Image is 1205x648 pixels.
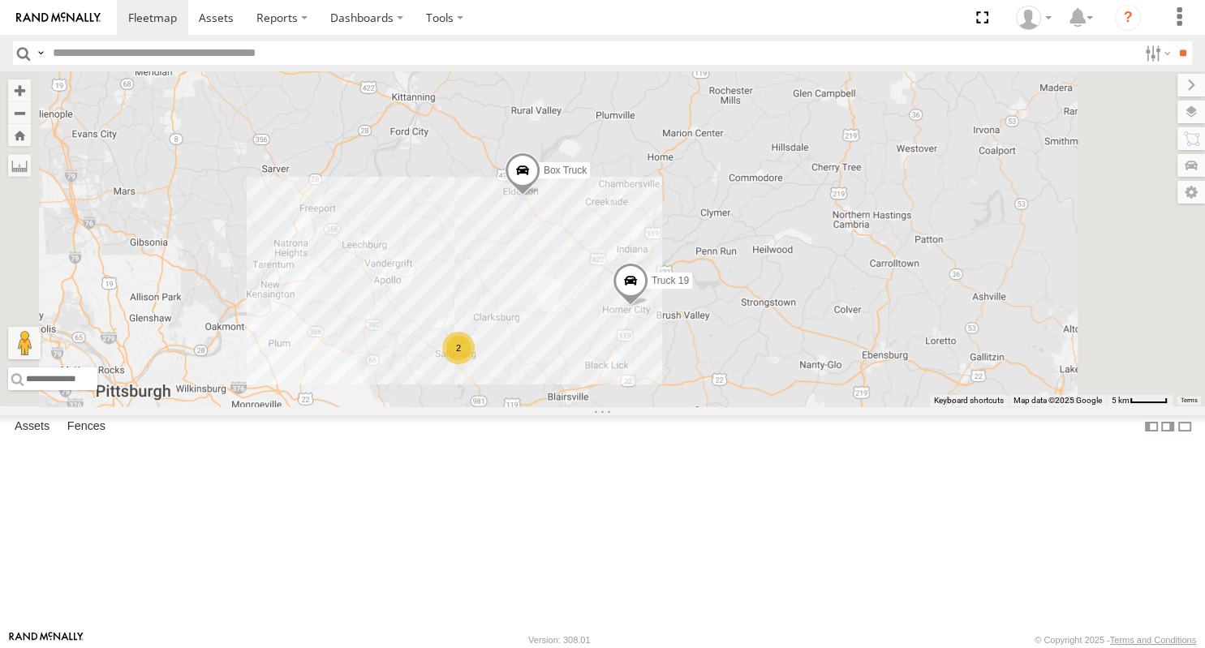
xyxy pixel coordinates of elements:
i: ? [1115,5,1141,31]
span: Map data ©2025 Google [1013,396,1102,405]
div: 2 [442,332,475,364]
img: rand-logo.svg [16,12,101,24]
button: Zoom Home [8,124,31,146]
label: Assets [6,415,58,438]
label: Fences [59,415,114,438]
label: Dock Summary Table to the Left [1143,415,1160,439]
a: Terms (opens in new tab) [1181,397,1198,404]
div: Version: 308.01 [528,635,590,645]
div: Samantha Graf [1010,6,1057,30]
button: Drag Pegman onto the map to open Street View [8,327,41,359]
label: Hide Summary Table [1177,415,1193,439]
label: Map Settings [1177,181,1205,204]
label: Measure [8,154,31,177]
label: Dock Summary Table to the Right [1160,415,1176,439]
div: © Copyright 2025 - [1035,635,1196,645]
button: Zoom out [8,101,31,124]
button: Map Scale: 5 km per 43 pixels [1107,395,1173,406]
label: Search Query [34,41,47,65]
span: Box Truck [543,165,586,176]
span: 5 km [1112,396,1130,405]
button: Keyboard shortcuts [934,395,1004,406]
a: Terms and Conditions [1110,635,1196,645]
button: Zoom in [8,79,31,101]
span: Truck 19 [651,275,688,286]
a: Visit our Website [9,632,84,648]
label: Search Filter Options [1138,41,1173,65]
